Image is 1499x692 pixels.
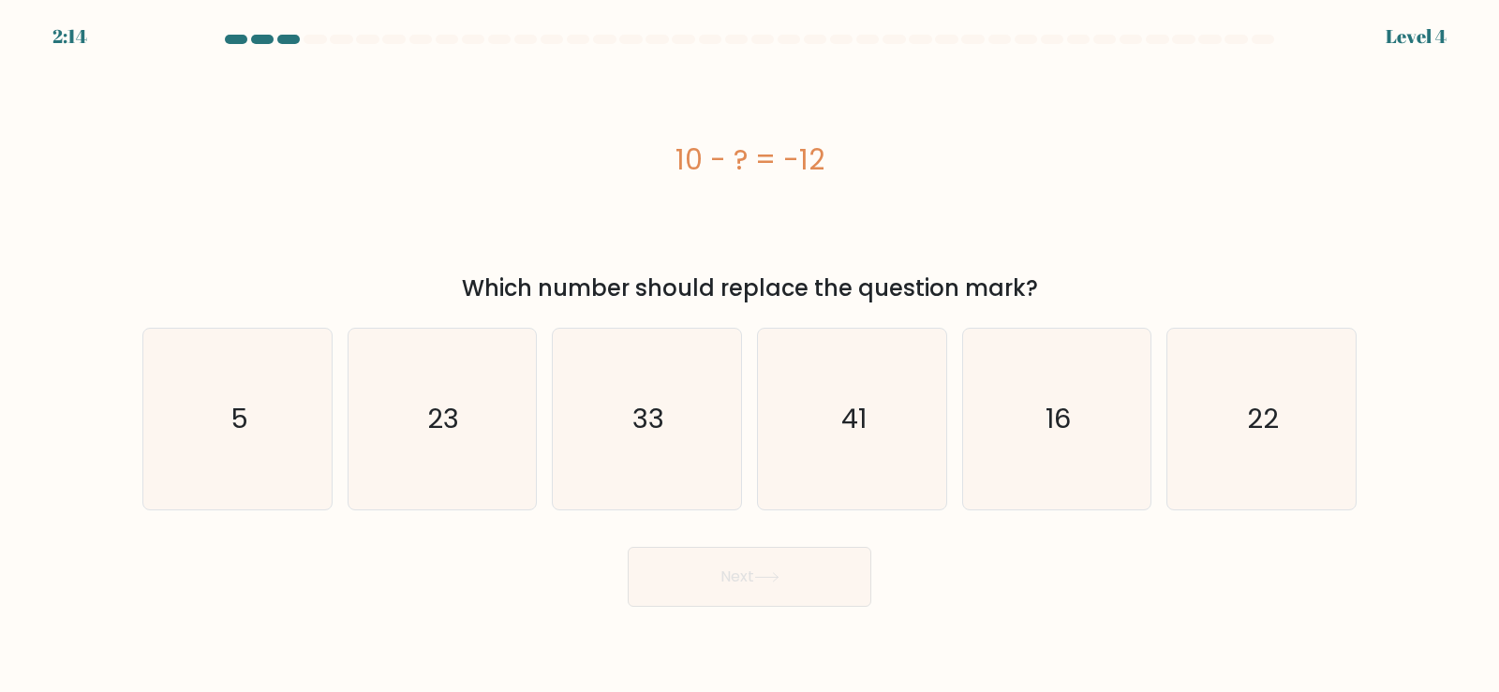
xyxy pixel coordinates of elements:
[230,400,248,437] text: 5
[52,22,87,51] div: 2:14
[1046,400,1071,437] text: 16
[1386,22,1447,51] div: Level 4
[628,547,871,607] button: Next
[142,139,1357,181] div: 10 - ? = -12
[428,400,460,437] text: 23
[633,400,665,437] text: 33
[1248,400,1280,437] text: 22
[841,400,867,437] text: 41
[154,272,1345,305] div: Which number should replace the question mark?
